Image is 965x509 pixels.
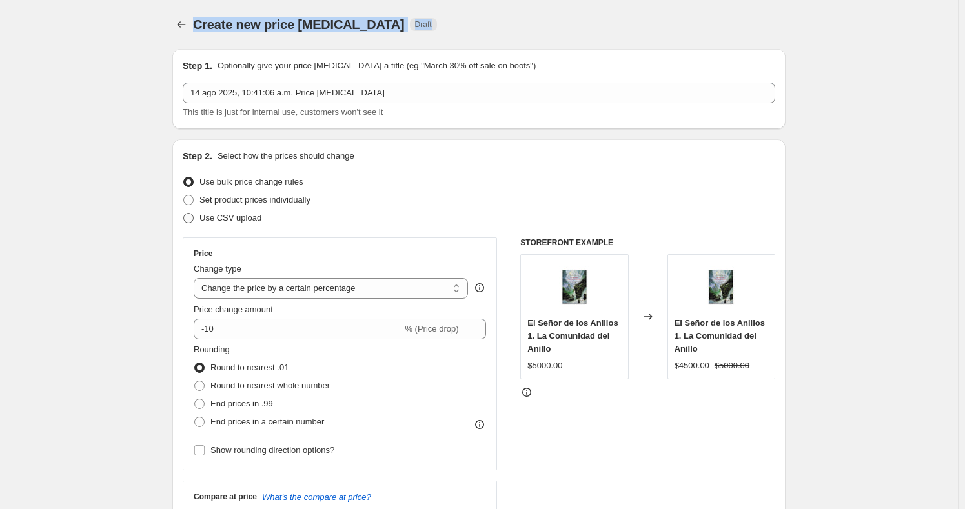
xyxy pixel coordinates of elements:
[172,15,190,34] button: Price change jobs
[199,195,310,205] span: Set product prices individually
[183,107,383,117] span: This title is just for internal use, customers won't see it
[199,177,303,186] span: Use bulk price change rules
[194,319,402,339] input: -15
[520,237,775,248] h6: STOREFRONT EXAMPLE
[194,344,230,354] span: Rounding
[194,492,257,502] h3: Compare at price
[527,318,618,354] span: El Señor de los Anillos 1. La Comunidad del Anillo
[183,59,212,72] h2: Step 1.
[715,359,749,372] strike: $5000.00
[183,150,212,163] h2: Step 2.
[218,150,354,163] p: Select how the prices should change
[218,59,536,72] p: Optionally give your price [MEDICAL_DATA] a title (eg "March 30% off sale on boots")
[210,363,289,372] span: Round to nearest .01
[695,261,747,313] img: Libro-2_80x.jpg
[473,281,486,294] div: help
[675,318,765,354] span: El Señor de los Anillos 1. La Comunidad del Anillo
[415,19,432,30] span: Draft
[193,17,405,32] span: Create new price [MEDICAL_DATA]
[194,304,273,314] span: Price change amount
[210,399,273,408] span: End prices in .99
[210,381,330,390] span: Round to nearest whole number
[262,492,371,502] button: What's the compare at price?
[194,248,212,259] h3: Price
[210,417,324,426] span: End prices in a certain number
[210,445,334,455] span: Show rounding direction options?
[183,83,775,103] input: 30% off holiday sale
[675,359,709,372] div: $4500.00
[199,213,261,223] span: Use CSV upload
[527,359,562,372] div: $5000.00
[549,261,600,313] img: Libro-2_80x.jpg
[405,324,458,334] span: % (Price drop)
[194,264,241,274] span: Change type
